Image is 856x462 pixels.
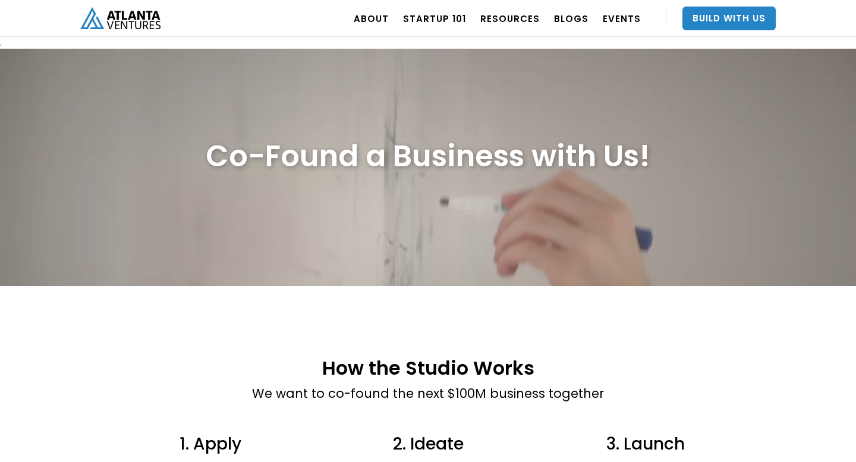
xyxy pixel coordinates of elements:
[330,433,526,455] h4: 2. Ideate
[682,7,776,30] a: Build With Us
[480,2,540,35] a: RESOURCES
[354,2,389,35] a: ABOUT
[112,433,309,455] h4: 1. Apply
[252,384,604,403] p: We want to co-found the next $100M business together
[252,357,604,378] h2: How the Studio Works
[554,2,588,35] a: BLOGS
[403,2,466,35] a: Startup 101
[206,138,650,174] h1: Co-Found a Business with Us!
[547,433,744,455] h4: 3. Launch
[603,2,641,35] a: EVENTS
